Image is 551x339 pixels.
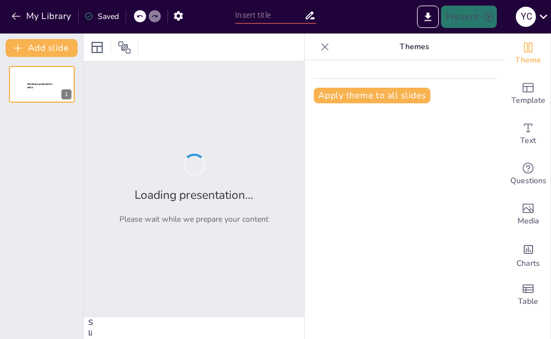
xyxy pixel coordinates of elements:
p: Themes [334,34,495,60]
span: Charts [516,257,540,270]
span: Position [118,41,131,54]
button: Present [441,6,497,28]
span: Theme [515,54,541,66]
div: Add images, graphics, shapes or video [506,194,550,235]
button: My Library [8,7,76,25]
div: 1 [61,89,71,99]
div: 1 [9,66,75,103]
button: Apply theme to all slides [314,88,430,103]
div: Add ready made slides [506,74,550,114]
h2: Loading presentation... [135,187,253,203]
span: Sendsteps presentation editor [27,83,52,89]
p: Please wait while we prepare your content [119,214,269,225]
button: Export to PowerPoint [417,6,439,28]
div: Add charts and graphs [506,235,550,275]
div: Saved [84,11,119,22]
div: Add text boxes [506,114,550,154]
div: Add a table [506,275,550,315]
span: Table [518,295,538,308]
span: Template [511,94,545,107]
span: Text [520,135,536,147]
div: Change the overall theme [506,34,550,74]
div: Layout [88,39,106,56]
div: Get real-time input from your audience [506,154,550,194]
button: Add slide [6,39,78,57]
button: y c [516,6,536,28]
div: y c [516,7,536,27]
span: Media [518,215,539,227]
input: Insert title [235,7,304,23]
span: Questions [510,175,547,187]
